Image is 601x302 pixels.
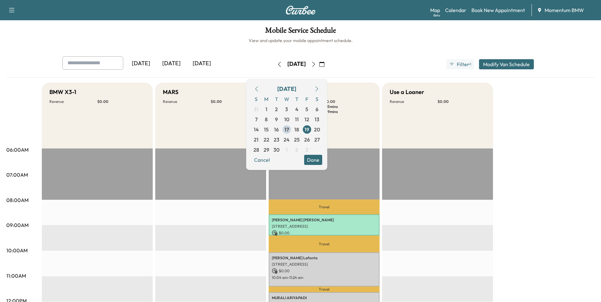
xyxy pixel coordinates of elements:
[274,136,279,143] span: 23
[295,146,298,154] span: 2
[254,105,259,113] span: 31
[284,136,290,143] span: 24
[286,146,288,154] span: 1
[6,196,29,204] p: 08:00AM
[265,105,267,113] span: 1
[254,136,259,143] span: 21
[285,6,316,15] img: Curbee Logo
[272,275,376,280] p: 10:04 am - 11:24 am
[272,295,376,300] p: MURALI ARIYAPADI
[302,94,312,104] span: F
[430,6,440,14] a: MapBeta
[294,126,299,133] span: 18
[390,88,424,97] h5: Use a Loaner
[272,255,376,261] p: [PERSON_NAME] Lafonta
[446,59,474,69] button: Filter●1
[97,99,145,104] p: $ 0.00
[6,171,28,179] p: 07:00AM
[468,63,470,66] span: ●
[314,136,320,143] span: 27
[6,247,28,254] p: 10:00AM
[273,146,279,154] span: 30
[305,105,308,113] span: 5
[269,236,380,252] p: Travel
[254,126,259,133] span: 14
[49,88,76,97] h5: BMW X3-1
[272,268,376,274] p: $ 0.00
[49,99,97,104] p: Revenue
[251,155,273,165] button: Cancel
[287,60,306,68] div: [DATE]
[324,109,372,114] p: 129 mins
[264,136,269,143] span: 22
[264,146,269,154] span: 29
[471,6,525,14] a: Book New Appointment
[251,94,261,104] span: S
[255,116,258,123] span: 7
[269,199,380,214] p: Travel
[282,94,292,104] span: W
[315,116,319,123] span: 13
[457,60,468,68] span: Filter
[305,146,308,154] span: 3
[272,217,376,223] p: [PERSON_NAME] [PERSON_NAME]
[316,105,318,113] span: 6
[284,116,289,123] span: 10
[324,99,372,104] p: $ 0.00
[253,146,259,154] span: 28
[163,99,211,104] p: Revenue
[479,59,534,69] button: Modify Van Schedule
[294,136,300,143] span: 25
[304,136,310,143] span: 26
[274,126,279,133] span: 16
[269,286,380,293] p: Travel
[312,94,322,104] span: S
[285,105,288,113] span: 3
[6,27,595,37] h1: Mobile Service Schedule
[304,126,309,133] span: 19
[272,230,376,236] p: $ 0.00
[433,13,440,18] div: Beta
[445,6,466,14] a: Calendar
[295,105,298,113] span: 4
[6,221,29,229] p: 09:00AM
[314,126,320,133] span: 20
[126,56,156,71] div: [DATE]
[292,94,302,104] span: T
[264,126,269,133] span: 15
[438,99,485,104] p: $ 0.00
[156,56,187,71] div: [DATE]
[304,155,322,165] button: Done
[304,116,309,123] span: 12
[275,116,278,123] span: 9
[211,99,259,104] p: $ 0.00
[272,224,376,229] p: [STREET_ADDRESS]
[470,62,471,67] span: 1
[6,272,26,280] p: 11:00AM
[265,116,268,123] span: 8
[6,146,29,154] p: 06:00AM
[277,85,296,93] div: [DATE]
[390,99,438,104] p: Revenue
[275,105,278,113] span: 2
[261,94,272,104] span: M
[272,94,282,104] span: T
[285,126,289,133] span: 17
[6,37,595,44] h6: View and update your mobile appointment schedule.
[272,262,376,267] p: [STREET_ADDRESS]
[295,116,299,123] span: 11
[187,56,217,71] div: [DATE]
[545,6,584,14] span: Momentum BMW
[324,104,372,109] p: 315 mins
[163,88,178,97] h5: MARS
